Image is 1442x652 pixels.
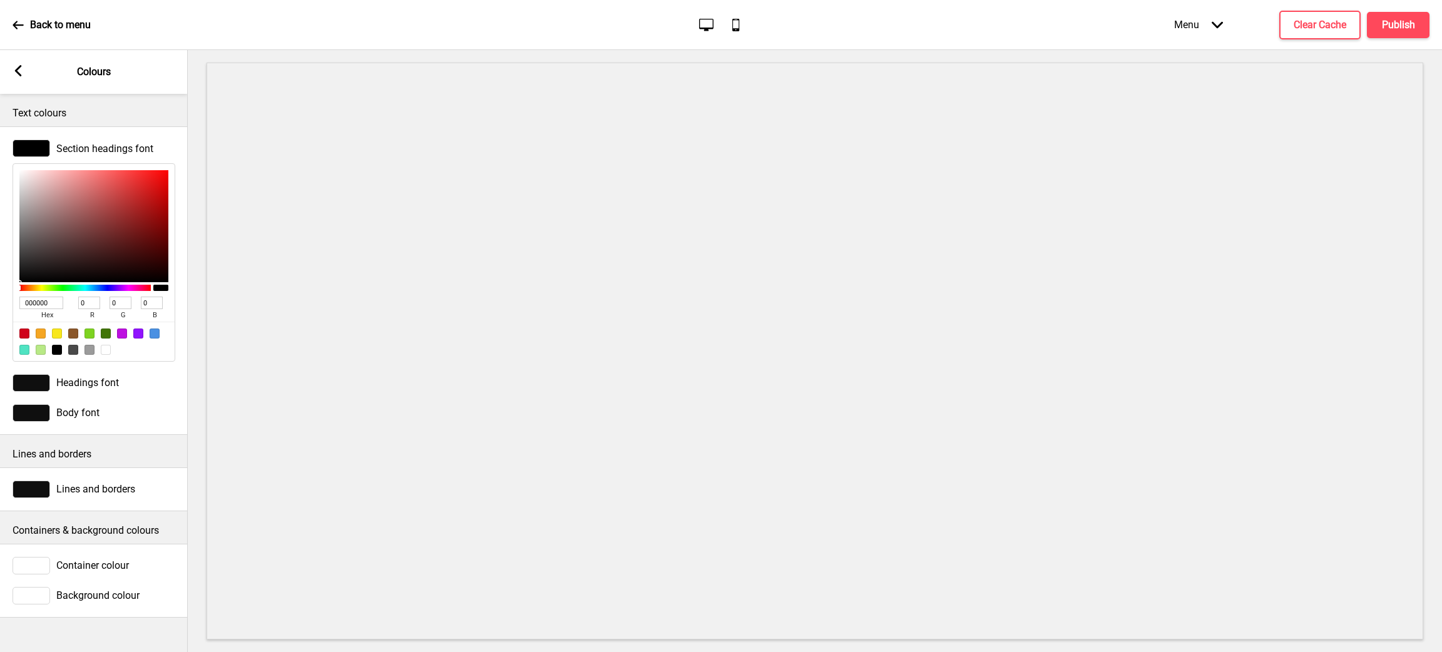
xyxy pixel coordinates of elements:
div: #417505 [101,329,111,339]
p: Lines and borders [13,447,175,461]
div: Section headings font [13,140,175,157]
span: Body font [56,407,100,419]
div: #8B572A [68,329,78,339]
div: #50E3C2 [19,345,29,355]
div: #FFFFFF [101,345,111,355]
span: Lines and borders [56,483,135,495]
h4: Publish [1382,18,1415,32]
p: Back to menu [30,18,91,32]
div: #9013FE [133,329,143,339]
div: #7ED321 [84,329,95,339]
span: Container colour [56,559,129,571]
div: Menu [1162,6,1235,43]
span: hex [19,309,74,322]
a: Back to menu [13,8,91,42]
div: #9B9B9B [84,345,95,355]
div: #000000 [52,345,62,355]
p: Containers & background colours [13,524,175,537]
div: Container colour [13,557,175,574]
h4: Clear Cache [1294,18,1346,32]
span: r [78,309,106,322]
div: Lines and borders [13,481,175,498]
div: Background colour [13,587,175,604]
div: #4A4A4A [68,345,78,355]
span: g [110,309,137,322]
span: b [141,309,168,322]
p: Colours [77,65,111,79]
div: #F8E71C [52,329,62,339]
div: #BD10E0 [117,329,127,339]
div: #B8E986 [36,345,46,355]
div: #D0021B [19,329,29,339]
p: Text colours [13,106,175,120]
div: #4A90E2 [150,329,160,339]
button: Publish [1367,12,1429,38]
span: Background colour [56,589,140,601]
div: Headings font [13,374,175,392]
button: Clear Cache [1279,11,1361,39]
span: Section headings font [56,143,153,155]
div: Body font [13,404,175,422]
div: #F5A623 [36,329,46,339]
span: Headings font [56,377,119,389]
